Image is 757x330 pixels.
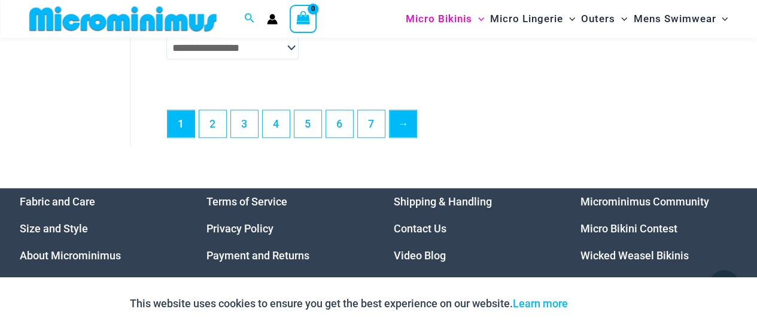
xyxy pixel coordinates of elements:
a: Page 2 [199,110,226,137]
button: Accept [577,289,628,318]
nav: Menu [580,188,738,269]
a: → [390,110,416,137]
a: Search icon link [244,11,255,26]
span: Mens Swimwear [633,4,716,34]
a: Mens SwimwearMenu ToggleMenu Toggle [630,4,731,34]
a: Page 5 [294,110,321,137]
span: Micro Bikinis [406,4,472,34]
nav: Site Navigation [401,2,733,36]
a: OutersMenu ToggleMenu Toggle [578,4,630,34]
nav: Menu [394,188,551,269]
a: Micro BikinisMenu ToggleMenu Toggle [403,4,487,34]
nav: Menu [20,188,177,269]
a: Contact Us [394,222,446,235]
span: Page 1 [168,110,194,137]
a: Video Blog [394,249,446,262]
a: Fabric and Care [20,195,95,208]
aside: Footer Widget 1 [20,188,177,269]
p: This website uses cookies to ensure you get the best experience on our website. [130,295,568,313]
a: Learn more [513,297,568,310]
span: Menu Toggle [563,4,575,34]
a: Page 6 [326,110,353,137]
a: Microminimus Community [580,195,709,208]
nav: Product Pagination [166,110,732,144]
a: Terms of Service [206,195,287,208]
a: Micro LingerieMenu ToggleMenu Toggle [487,4,578,34]
span: Menu Toggle [472,4,484,34]
a: Size and Style [20,222,88,235]
a: Payment and Returns [206,249,309,262]
a: About Microminimus [20,249,121,262]
a: Page 4 [263,110,290,137]
a: Micro Bikini Contest [580,222,677,235]
span: Outers [581,4,615,34]
a: Privacy Policy [206,222,273,235]
aside: Footer Widget 3 [394,188,551,269]
aside: Footer Widget 2 [206,188,364,269]
a: Wicked Weasel Bikinis [580,249,689,262]
aside: Footer Widget 4 [580,188,738,269]
span: Micro Lingerie [490,4,563,34]
a: View Shopping Cart, empty [290,5,317,32]
nav: Menu [206,188,364,269]
span: Menu Toggle [615,4,627,34]
img: MM SHOP LOGO FLAT [25,5,221,32]
span: Menu Toggle [716,4,728,34]
a: Page 7 [358,110,385,137]
a: Account icon link [267,14,278,25]
a: Shipping & Handling [394,195,492,208]
a: Page 3 [231,110,258,137]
